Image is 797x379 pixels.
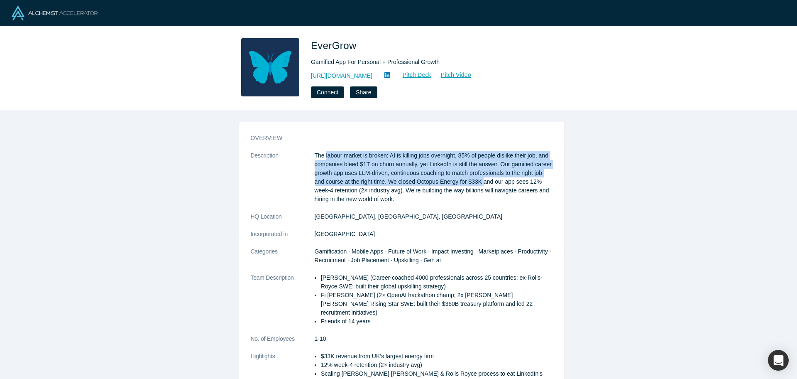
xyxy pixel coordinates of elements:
p: Friends of 14 years [321,317,553,326]
div: Gamified App For Personal + Professional Growth [311,58,543,66]
a: [URL][DOMAIN_NAME] [311,71,372,80]
a: Pitch Deck [394,70,432,80]
img: EverGrow's Logo [241,38,299,96]
p: [PERSON_NAME] (Career-coached 4000 professionals across 25 countries; ex-Rolls-Royce SWE: built t... [321,273,553,291]
dd: [GEOGRAPHIC_DATA] [315,230,553,239]
dt: HQ Location [251,212,315,230]
dt: Description [251,151,315,212]
a: Pitch Video [432,70,472,80]
dt: Team Description [251,273,315,335]
dd: [GEOGRAPHIC_DATA], [GEOGRAPHIC_DATA], [GEOGRAPHIC_DATA] [315,212,553,221]
span: Gamification · Mobile Apps · Future of Work · Impact Investing · Marketplaces · Productivity · Re... [315,248,551,263]
p: The labour market is broken: AI is killing jobs overnight, 85% of people dislike their job, and c... [315,151,553,204]
p: 12% week-4 retention (2× industry avg) [321,361,553,369]
dd: 1-10 [315,335,553,343]
img: Alchemist Logo [12,6,98,20]
dt: Categories [251,247,315,273]
h3: overview [251,134,541,143]
dt: No. of Employees [251,335,315,352]
span: EverGrow [311,40,359,51]
p: $33K revenue from UK’s largest energy firm [321,352,553,361]
button: Connect [311,86,344,98]
p: Fi [PERSON_NAME] (2× OpenAI hackathon champ; 2x [PERSON_NAME] [PERSON_NAME] Rising Star SWE: buil... [321,291,553,317]
dt: Incorporated in [251,230,315,247]
button: Share [350,86,377,98]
